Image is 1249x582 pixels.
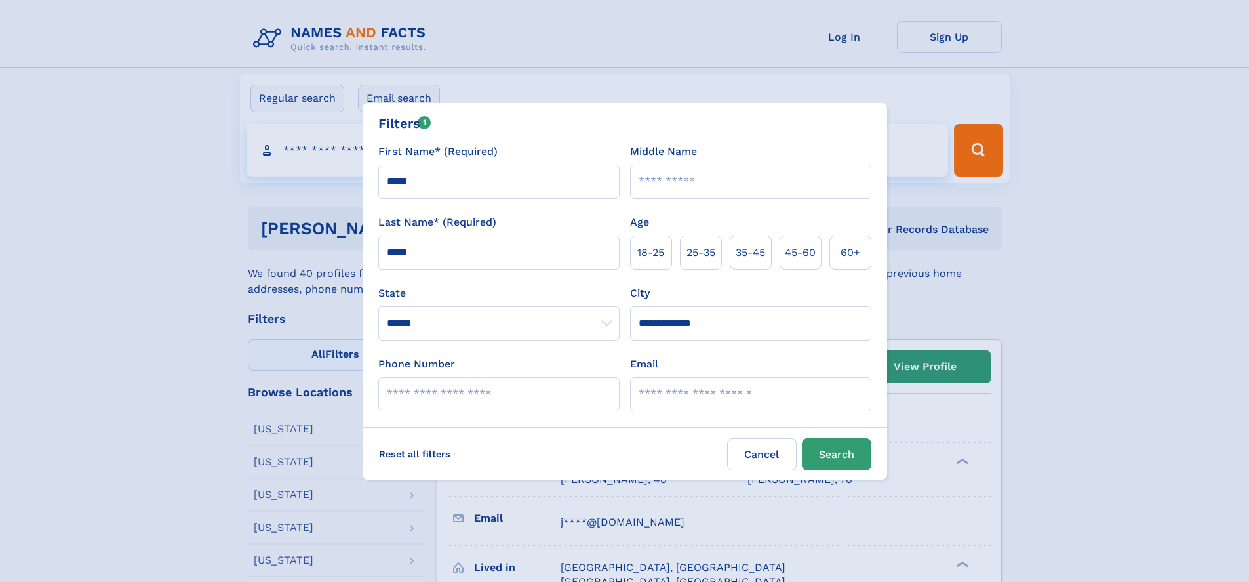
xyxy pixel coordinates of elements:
button: Search [802,438,871,470]
span: 25‑35 [686,245,715,260]
span: 35‑45 [736,245,765,260]
div: Filters [378,114,431,133]
label: State [378,285,620,301]
label: Email [630,356,658,372]
span: 18‑25 [637,245,664,260]
label: First Name* (Required) [378,144,498,159]
label: Age [630,215,649,230]
label: Cancel [727,438,797,470]
label: Last Name* (Required) [378,215,496,230]
label: Reset all filters [370,438,459,470]
span: 45‑60 [785,245,816,260]
span: 60+ [841,245,860,260]
label: Middle Name [630,144,697,159]
label: City [630,285,650,301]
label: Phone Number [378,356,455,372]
